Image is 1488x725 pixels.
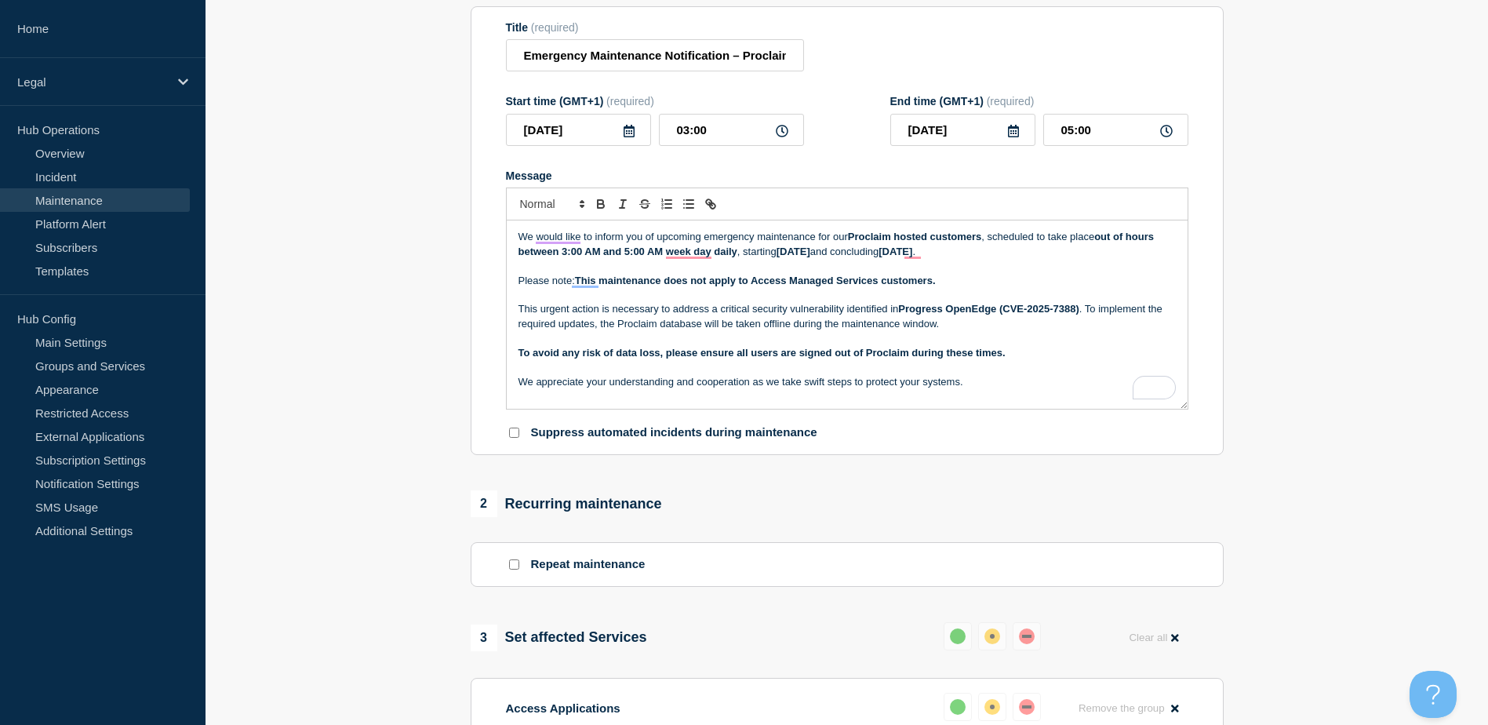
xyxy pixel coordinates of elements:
[1019,699,1035,715] div: down
[506,21,804,34] div: Title
[531,21,579,34] span: (required)
[513,195,590,213] span: Font size
[656,195,678,213] button: Toggle ordered list
[506,701,620,715] p: Access Applications
[471,625,647,651] div: Set affected Services
[612,195,634,213] button: Toggle italic text
[978,622,1006,650] button: affected
[509,559,519,570] input: Repeat maintenance
[518,231,1157,257] strong: out of hours between 3:00 AM and 5:00 AM week day daily
[17,75,168,89] p: Legal
[575,275,936,286] strong: This maintenance does not apply to Access Managed Services customers.
[506,114,651,146] input: YYYY-MM-DD
[848,231,982,242] strong: Proclaim hosted customers
[987,95,1035,107] span: (required)
[590,195,612,213] button: Toggle bold text
[978,693,1006,721] button: affected
[471,490,662,517] div: Recurring maintenance
[634,195,656,213] button: Toggle strikethrough text
[1013,622,1041,650] button: down
[890,95,1188,107] div: End time (GMT+1)
[531,425,817,440] p: Suppress automated incidents during maintenance
[1079,702,1165,714] span: Remove the group
[471,625,497,651] span: 3
[518,302,1176,331] p: This urgent action is necessary to address a critical security vulnerability identified in . To i...
[518,230,1176,259] p: We would like to inform you of upcoming emergency maintenance for our , scheduled to take place ,...
[777,246,810,257] strong: [DATE]
[1013,693,1041,721] button: down
[509,428,519,438] input: Suppress automated incidents during maintenance
[678,195,700,213] button: Toggle bulleted list
[1069,693,1188,723] button: Remove the group
[1043,114,1188,146] input: HH:MM
[1019,628,1035,644] div: down
[890,114,1035,146] input: YYYY-MM-DD
[518,274,1176,288] p: Please note:
[606,95,654,107] span: (required)
[471,490,497,517] span: 2
[984,628,1000,644] div: affected
[531,557,646,572] p: Repeat maintenance
[506,169,1188,182] div: Message
[518,375,1176,389] p: We appreciate your understanding and cooperation as we take swift steps to protect your systems.
[950,699,966,715] div: up
[984,699,1000,715] div: affected
[944,693,972,721] button: up
[1119,622,1188,653] button: Clear all
[700,195,722,213] button: Toggle link
[659,114,804,146] input: HH:MM
[1410,671,1457,718] iframe: Help Scout Beacon - Open
[898,303,1079,315] strong: Progress OpenEdge (CVE-2025-7388)
[518,347,1006,359] strong: To avoid any risk of data loss, please ensure all users are signed out of Proclaim during these t...
[506,95,804,107] div: Start time (GMT+1)
[944,622,972,650] button: up
[507,220,1188,409] div: To enrich screen reader interactions, please activate Accessibility in Grammarly extension settings
[506,39,804,71] input: Title
[879,246,912,257] strong: [DATE]
[950,628,966,644] div: up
